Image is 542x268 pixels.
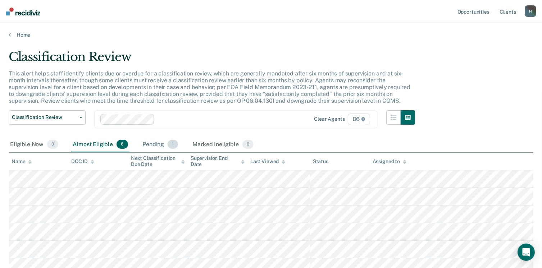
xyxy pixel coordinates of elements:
a: Home [9,32,533,38]
div: Next Classification Due Date [131,155,185,167]
img: Recidiviz [6,8,40,15]
button: H [525,5,536,17]
div: Last Viewed [250,158,285,165]
div: Name [12,158,32,165]
span: Classification Review [12,114,77,120]
span: 0 [242,140,254,149]
div: Classification Review [9,50,415,70]
div: Eligible Now0 [9,137,60,153]
button: Classification Review [9,110,86,125]
p: This alert helps staff identify clients due or overdue for a classification review, which are gen... [9,70,410,105]
span: 1 [168,140,178,149]
span: 6 [117,140,128,149]
div: Open Intercom Messenger [518,244,535,261]
div: Pending1 [141,137,179,153]
div: Clear agents [314,116,345,122]
div: DOC ID [71,158,94,165]
span: D6 [348,114,370,125]
div: Marked Ineligible0 [191,137,255,153]
div: Supervision End Date [191,155,245,167]
div: Status [313,158,328,165]
div: Almost Eligible6 [71,137,129,153]
span: 0 [47,140,58,149]
div: Assigned to [373,158,406,165]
